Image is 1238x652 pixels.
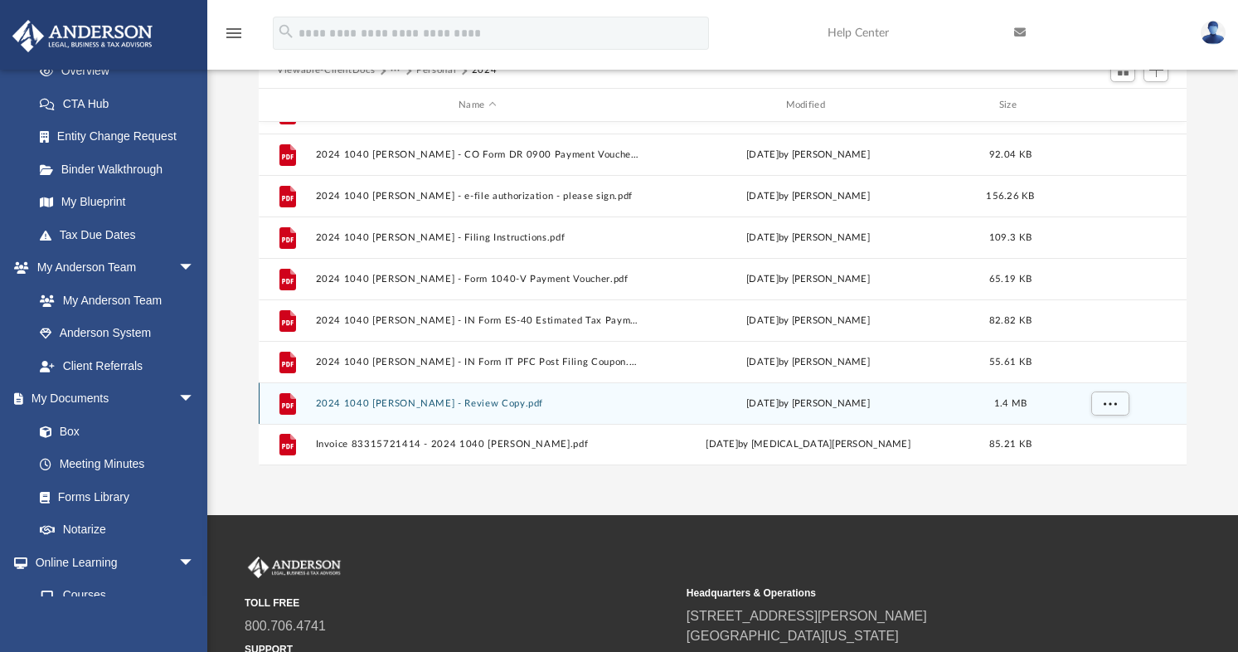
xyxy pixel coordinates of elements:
button: 2024 1040 [PERSON_NAME] - CO Form DR 0900 Payment Voucher.pdf [316,149,639,160]
div: [DATE] by [PERSON_NAME] [647,272,970,287]
i: search [277,22,295,41]
button: 2024 1040 [PERSON_NAME] - Review Copy.pdf [316,398,639,409]
img: Anderson Advisors Platinum Portal [245,557,344,578]
a: menu [224,32,244,43]
a: Courses [23,579,211,612]
span: arrow_drop_down [178,251,211,285]
a: My Anderson Teamarrow_drop_down [12,251,211,285]
div: [DATE] by [PERSON_NAME] [647,231,970,246]
i: menu [224,23,244,43]
div: [DATE] by [PERSON_NAME] [647,148,970,163]
span: 65.19 KB [989,275,1032,284]
div: Size [978,98,1044,113]
button: Add [1143,59,1168,82]
div: Modified [646,98,970,113]
button: More options [1091,392,1129,416]
div: [DATE] by [PERSON_NAME] [647,189,970,204]
span: 1.4 MB [994,399,1027,408]
button: Switch to Grid View [1110,59,1135,82]
a: My Blueprint [23,186,211,219]
a: [GEOGRAPHIC_DATA][US_STATE] [687,629,899,643]
a: 800.706.4741 [245,619,326,633]
div: [DATE] by [MEDICAL_DATA][PERSON_NAME] [647,437,970,452]
span: 92.04 KB [989,150,1032,159]
a: Meeting Minutes [23,448,211,481]
span: 109.3 KB [989,233,1032,242]
button: Personal [416,63,456,78]
a: Overview [23,55,220,88]
button: Viewable-ClientDocs [277,63,375,78]
span: 85.21 KB [989,440,1032,449]
img: User Pic [1201,21,1226,45]
div: id [1051,98,1167,113]
button: ··· [391,63,401,78]
a: Box [23,415,203,448]
small: TOLL FREE [245,596,675,611]
div: [DATE] by [PERSON_NAME] [647,397,970,411]
button: 2024 1040 [PERSON_NAME] - Filing Instructions.pdf [316,232,639,243]
a: Entity Change Request [23,120,220,153]
a: My Anderson Team [23,284,203,317]
a: Binder Walkthrough [23,153,220,186]
button: Invoice 83315721414 - 2024 1040 [PERSON_NAME].pdf [316,440,639,450]
button: 2024 1040 [PERSON_NAME] - IN Form ES-40 Estimated Tax Payment.pdf [316,315,639,326]
span: arrow_drop_down [178,382,211,416]
a: CTA Hub [23,87,220,120]
button: 2024 1040 [PERSON_NAME] - IN Form IT PFC Post Filing Coupon.pdf [316,357,639,367]
div: Name [315,98,639,113]
a: Notarize [23,513,211,547]
a: My Documentsarrow_drop_down [12,382,211,416]
span: 82.82 KB [989,316,1032,325]
div: grid [259,122,1187,465]
a: Anderson System [23,317,211,350]
button: 2024 1040 [PERSON_NAME] - e-file authorization - please sign.pdf [316,191,639,202]
a: Forms Library [23,480,203,513]
a: [STREET_ADDRESS][PERSON_NAME] [687,609,927,623]
a: Client Referrals [23,349,211,382]
div: id [266,98,308,113]
small: Headquarters & Operations [687,586,1117,601]
button: 2024 [472,63,498,78]
a: Online Learningarrow_drop_down [12,546,211,579]
span: 156.26 KB [986,192,1034,201]
span: 55.61 KB [989,358,1032,367]
span: arrow_drop_down [178,546,211,580]
img: Anderson Advisors Platinum Portal [7,20,158,52]
a: Tax Due Dates [23,218,220,251]
div: [DATE] by [PERSON_NAME] [647,355,970,370]
div: [DATE] by [PERSON_NAME] [647,314,970,328]
button: 2024 1040 [PERSON_NAME] - Form 1040-V Payment Voucher.pdf [316,274,639,285]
